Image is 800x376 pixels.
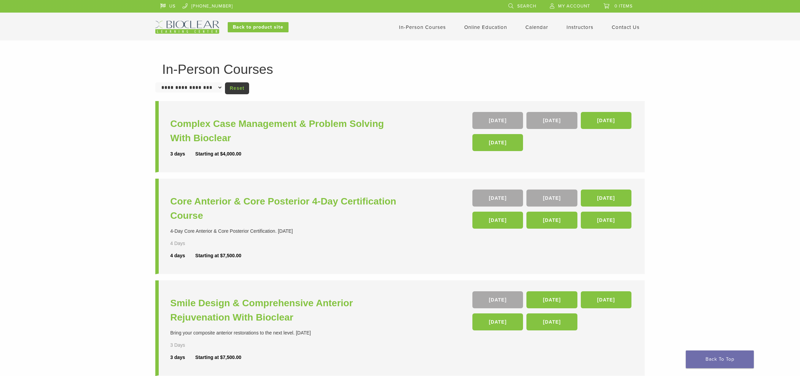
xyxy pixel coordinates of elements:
div: 4 Days [170,240,205,247]
div: , , , [472,112,633,154]
div: 4-Day Core Anterior & Core Posterior Certification. [DATE] [170,228,402,235]
a: [DATE] [472,212,523,229]
a: Smile Design & Comprehensive Anterior Rejuvenation With Bioclear [170,296,402,325]
a: [DATE] [526,190,577,207]
div: 3 days [170,354,195,361]
a: [DATE] [472,313,523,330]
a: Complex Case Management & Problem Solving With Bioclear [170,117,402,145]
a: Core Anterior & Core Posterior 4-Day Certification Course [170,194,402,223]
span: Search [517,3,536,9]
a: [DATE] [526,313,577,330]
a: [DATE] [472,112,523,129]
a: Back To Top [686,350,754,368]
div: , , , , , [472,190,633,232]
a: [DATE] [472,190,523,207]
span: My Account [558,3,590,9]
a: [DATE] [581,291,631,308]
a: In-Person Courses [399,24,446,30]
a: Reset [225,82,249,94]
a: Online Education [464,24,507,30]
a: Contact Us [612,24,640,30]
a: [DATE] [581,112,631,129]
a: [DATE] [581,190,631,207]
a: [DATE] [526,291,577,308]
div: Starting at $7,500.00 [195,252,241,259]
h1: In-Person Courses [162,63,638,76]
div: , , , , [472,291,633,334]
div: Starting at $4,000.00 [195,150,241,158]
a: [DATE] [472,291,523,308]
div: 4 days [170,252,195,259]
div: Starting at $7,500.00 [195,354,241,361]
div: 3 Days [170,342,205,349]
a: Back to product site [228,22,289,32]
a: [DATE] [526,112,577,129]
div: Bring your composite anterior restorations to the next level. [DATE] [170,329,402,337]
a: [DATE] [526,212,577,229]
a: Calendar [525,24,548,30]
span: 0 items [614,3,633,9]
a: [DATE] [581,212,631,229]
a: Instructors [567,24,593,30]
div: 3 days [170,150,195,158]
img: Bioclear [155,21,219,34]
a: [DATE] [472,134,523,151]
